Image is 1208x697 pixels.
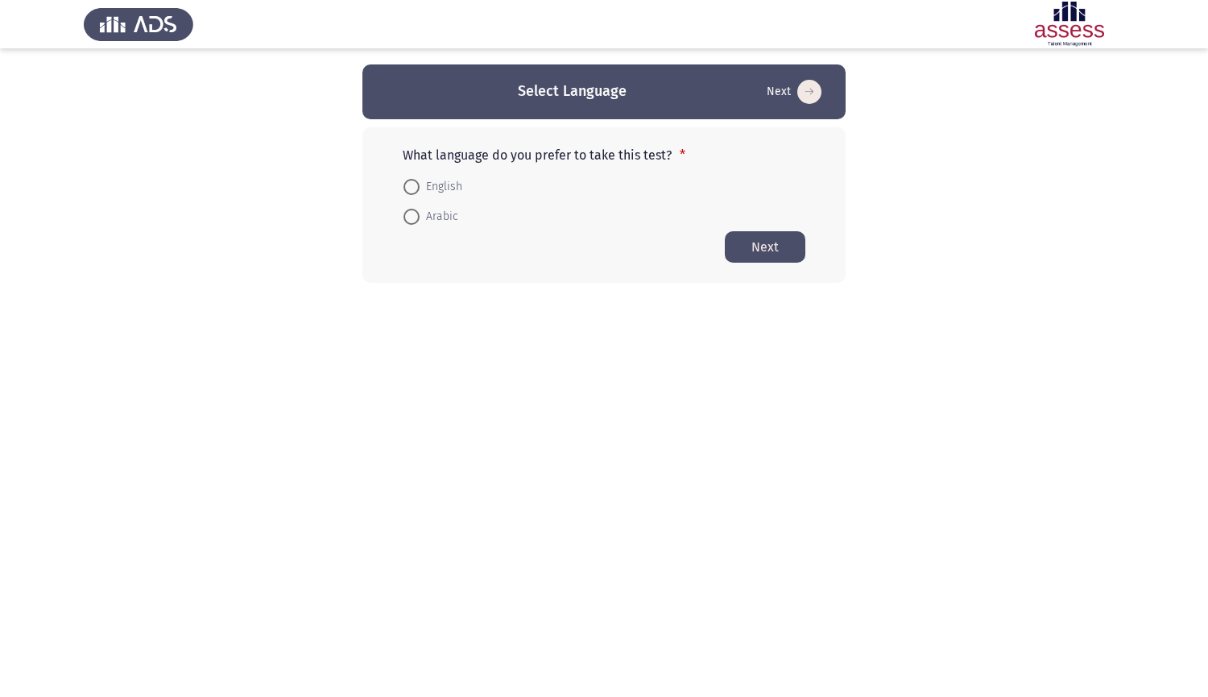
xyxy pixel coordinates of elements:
button: Start assessment [725,231,805,263]
span: Arabic [420,207,458,226]
h3: Select Language [518,81,627,102]
img: Assess Talent Management logo [84,2,193,47]
p: What language do you prefer to take this test? [403,147,805,163]
img: Assessment logo of Development Assessment R1 (EN/AR) [1015,2,1124,47]
span: English [420,177,462,197]
button: Start assessment [762,79,826,105]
